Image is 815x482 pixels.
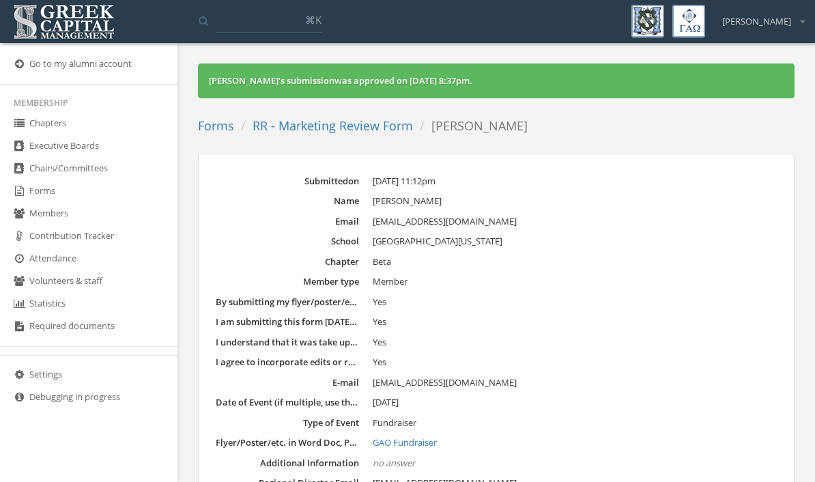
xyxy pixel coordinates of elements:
[373,396,399,408] span: [DATE]
[216,175,359,188] dt: Submitted on
[216,235,359,248] dt: School
[216,255,359,268] dt: Chapter
[373,315,386,328] span: Yes
[722,15,791,28] span: [PERSON_NAME]
[373,356,386,368] span: Yes
[373,376,517,388] span: [EMAIL_ADDRESS][DOMAIN_NAME]
[373,436,777,450] a: GAO Fundraiser
[216,457,359,470] dt: Additional Information
[253,117,413,134] a: RR - Marketing Review Form
[373,215,777,229] dd: [EMAIL_ADDRESS][DOMAIN_NAME]
[373,416,416,429] span: Fundraiser
[373,175,435,187] span: [DATE] 11:12pm
[410,74,470,87] span: [DATE] 8:37pm
[713,5,805,28] div: [PERSON_NAME]
[216,396,359,409] dt: Date of Event (if multiple, use the first date)
[216,436,359,449] dt: Flyer/Poster/etc. in Word Doc, PDF or JPEG format, for videos submit link/file via email
[373,336,386,348] span: Yes
[413,117,528,135] li: [PERSON_NAME]
[373,195,777,208] dd: [PERSON_NAME]
[373,296,386,308] span: Yes
[373,275,777,289] dd: Member
[216,416,359,429] dt: Type of Event
[373,457,415,469] em: no answer
[305,13,321,27] span: ⌘K
[209,74,784,87] div: [PERSON_NAME] 's submission was approved on .
[373,235,777,249] dd: [GEOGRAPHIC_DATA][US_STATE]
[198,117,234,134] a: Forms
[216,215,359,228] dt: Email
[216,336,359,349] dt: I understand that it was take up to one (1) week to review
[216,195,359,208] dt: Name
[216,296,359,309] dt: By submitting my flyer/poster/etc. for review, I have reviewed the Brand Standards Manual
[216,356,359,369] dt: I agree to incorporate edits or revisions by a Gamma Alpha Omega national representative once ite...
[216,376,359,389] dt: E-mail
[373,255,777,269] dd: Beta
[216,315,359,328] dt: I am submitting this form within two weeks prior to the event's start date
[216,275,359,288] dt: Member type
